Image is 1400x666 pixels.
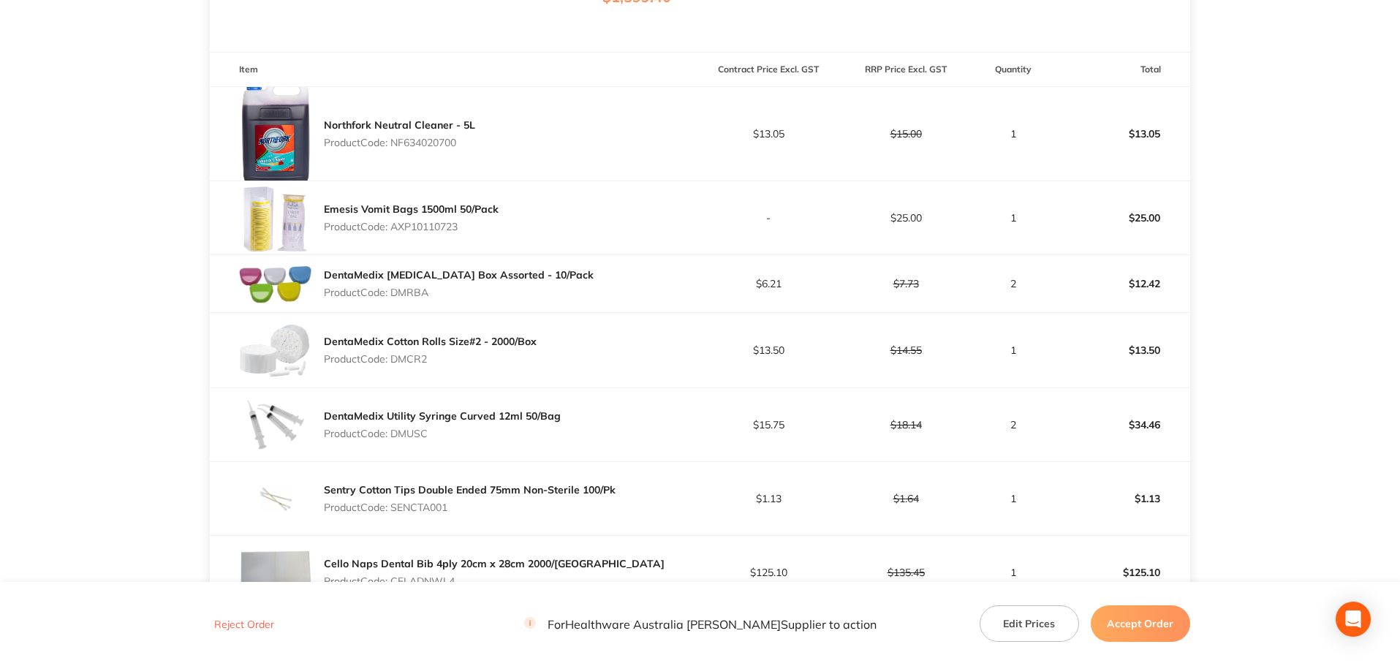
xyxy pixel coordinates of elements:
p: $1.13 [701,493,837,504]
p: $1.13 [1053,481,1189,516]
p: $12.42 [1053,266,1189,301]
a: Cello Naps Dental Bib 4ply 20cm x 28cm 2000/[GEOGRAPHIC_DATA] [324,557,665,570]
a: DentaMedix Utility Syringe Curved 12ml 50/Bag [324,409,561,423]
th: Item [210,53,700,87]
p: 1 [975,493,1052,504]
img: Y3UyNWhkOA [239,263,312,305]
p: 1 [975,212,1052,224]
p: 2 [975,419,1052,431]
p: $15.00 [838,128,974,140]
button: Edit Prices [980,605,1079,642]
p: 1 [975,344,1052,356]
img: cjNxejQ3dA [239,462,312,535]
p: $25.00 [838,212,974,224]
p: $25.00 [1053,200,1189,235]
a: Emesis Vomit Bags 1500ml 50/Pack [324,203,499,216]
p: 1 [975,567,1052,578]
p: $13.05 [701,128,837,140]
p: Product Code: AXP10110723 [324,221,499,232]
p: $34.46 [1053,407,1189,442]
p: - [701,212,837,224]
button: Reject Order [210,618,279,631]
p: $13.50 [701,344,837,356]
img: OHIwZnhzeQ [239,87,312,181]
a: DentaMedix [MEDICAL_DATA] Box Assorted - 10/Pack [324,268,594,281]
p: For Healthware Australia [PERSON_NAME] Supplier to action [524,617,877,631]
p: $18.14 [838,419,974,431]
p: 1 [975,128,1052,140]
img: bWxrZWxjNQ [239,313,312,387]
p: Product Code: DMRBA [324,287,594,298]
a: Northfork Neutral Cleaner - 5L [324,118,475,132]
div: Open Intercom Messenger [1336,602,1371,637]
p: Product Code: SENCTA001 [324,502,616,513]
p: $125.10 [701,567,837,578]
img: Nmo5am96Ng [239,181,312,254]
a: DentaMedix Cotton Rolls Size#2 - 2000/Box [324,335,537,348]
p: $15.75 [701,419,837,431]
p: $1.64 [838,493,974,504]
p: 2 [975,278,1052,290]
th: RRP Price Excl. GST [837,53,975,87]
p: Product Code: CELADNWL4 [324,575,665,587]
p: Product Code: NF634020700 [324,137,475,148]
p: $14.55 [838,344,974,356]
th: Quantity [975,53,1053,87]
a: Sentry Cotton Tips Double Ended 75mm Non-Sterile 100/Pk [324,483,616,496]
p: $13.50 [1053,333,1189,368]
th: Contract Price Excl. GST [700,53,838,87]
img: MmJrZ3VhbQ [239,388,312,461]
p: $7.73 [838,278,974,290]
button: Accept Order [1091,605,1190,642]
p: Product Code: DMCR2 [324,353,537,365]
p: $6.21 [701,278,837,290]
th: Total [1053,53,1190,87]
p: $135.45 [838,567,974,578]
img: cDBtN3Rmcg [239,536,312,609]
p: $125.10 [1053,555,1189,590]
p: $13.05 [1053,116,1189,151]
p: Product Code: DMUSC [324,428,561,439]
